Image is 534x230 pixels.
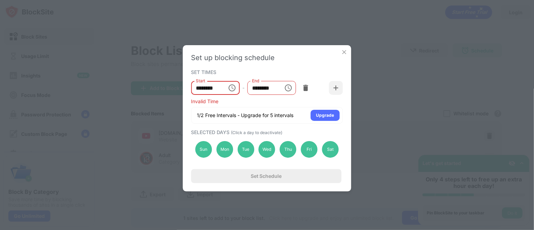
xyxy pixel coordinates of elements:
div: Tue [237,141,254,158]
div: SELECTED DAYS [191,129,341,135]
div: - [242,84,244,92]
span: (Click a day to deactivate) [231,130,283,135]
button: Choose time [225,81,239,95]
div: Thu [280,141,297,158]
label: Start [196,78,205,84]
div: 1/2 Free Intervals - Upgrade for 5 intervals [197,112,294,119]
div: Sun [195,141,212,158]
div: Sat [322,141,339,158]
button: Choose time, selected time is 9:00 AM [281,81,295,95]
div: Fri [301,141,318,158]
div: Wed [259,141,275,158]
img: x-button.svg [341,49,348,56]
div: Invalid Time [191,98,343,104]
div: Set up blocking schedule [191,54,343,62]
div: Set Schedule [251,173,282,179]
label: End [252,78,259,84]
div: Upgrade [316,112,334,119]
div: SET TIMES [191,69,341,75]
div: Mon [216,141,233,158]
